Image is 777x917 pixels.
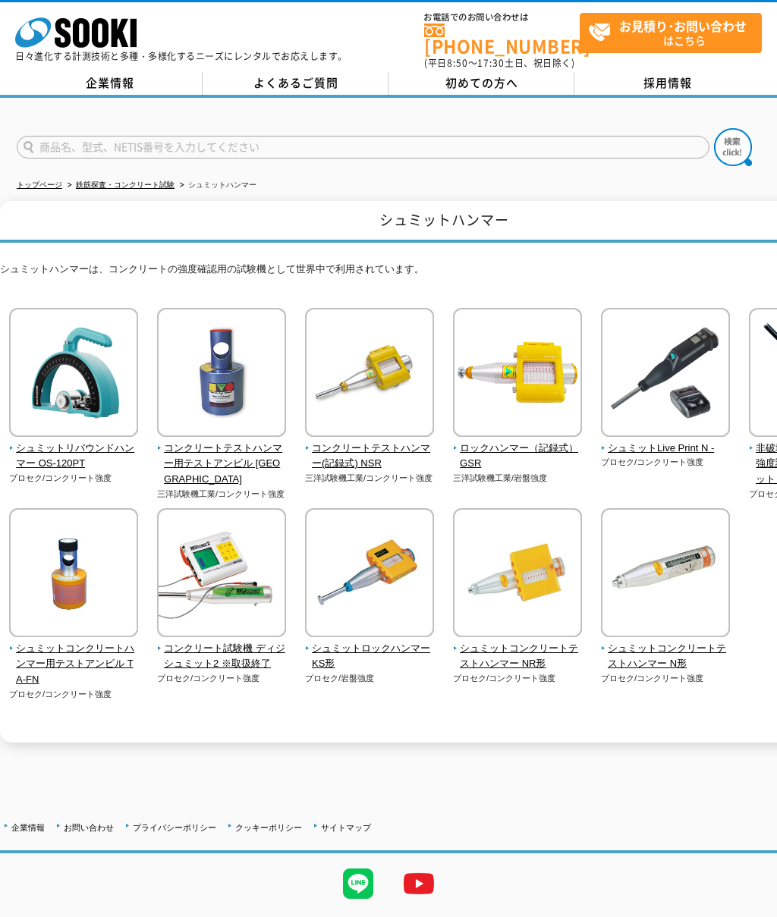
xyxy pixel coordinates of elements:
[601,441,731,457] span: シュミットLive Print N -
[601,456,731,469] p: プロセク/コンクリート強度
[453,641,583,673] span: シュミットコンクリートテストハンマー NR形
[328,853,388,914] img: LINE
[305,426,435,472] a: コンクリートテストハンマー(記録式) NSR
[305,472,435,485] p: 三洋試験機工業/コンクリート強度
[574,72,760,95] a: 採用情報
[305,308,434,441] img: コンクリートテストハンマー(記録式) NSR
[580,13,762,53] a: お見積り･お問い合わせはこちら
[424,13,580,22] span: お電話でのお問い合わせは
[177,177,256,193] li: シュミットハンマー
[305,641,435,673] span: シュミットロックハンマー KS形
[305,508,434,641] img: シュミットロックハンマー KS形
[9,426,139,472] a: シュミットリバウンドハンマー OS-120PT
[453,508,582,641] img: シュミットコンクリートテストハンマー NR形
[157,508,286,641] img: コンクリート試験機 ディジシュミット2 ※取扱終了
[9,508,138,641] img: シュミットコンクリートハンマー用テストアンビル TA-FN
[601,426,731,457] a: シュミットLive Print N -
[453,308,582,441] img: ロックハンマー（記録式） GSR
[388,72,574,95] a: 初めての方へ
[157,641,287,673] span: コンクリート試験機 ディジシュミット2 ※取扱終了
[453,672,583,685] p: プロセク/コンクリート強度
[9,472,139,485] p: プロセク/コンクリート強度
[157,488,287,501] p: 三洋試験機工業/コンクリート強度
[453,441,583,473] span: ロックハンマー（記録式） GSR
[9,441,139,473] span: シュミットリバウンドハンマー OS-120PT
[235,823,302,832] a: クッキーポリシー
[9,641,139,688] span: シュミットコンクリートハンマー用テストアンビル TA-FN
[17,181,62,189] a: トップページ
[601,641,731,673] span: シュミットコンクリートテストハンマー N形
[17,72,203,95] a: 企業情報
[305,627,435,672] a: シュミットロックハンマー KS形
[453,472,583,485] p: 三洋試験機工業/岩盤強度
[76,181,175,189] a: 鉄筋探査・コンクリート試験
[9,688,139,701] p: プロセク/コンクリート強度
[11,823,45,832] a: 企業情報
[453,426,583,472] a: ロックハンマー（記録式） GSR
[477,56,505,70] span: 17:30
[64,823,114,832] a: お問い合わせ
[588,14,761,52] span: はこちら
[203,72,388,95] a: よくあるご質問
[601,308,730,441] img: シュミットLive Print N -
[157,627,287,672] a: コンクリート試験機 ディジシュミット2 ※取扱終了
[445,74,518,91] span: 初めての方へ
[453,627,583,672] a: シュミットコンクリートテストハンマー NR形
[305,672,435,685] p: プロセク/岩盤強度
[388,853,449,914] img: YouTube
[447,56,468,70] span: 8:50
[601,508,730,641] img: シュミットコンクリートテストハンマー N形
[157,426,287,488] a: コンクリートテストハンマー用テストアンビル [GEOGRAPHIC_DATA]
[601,627,731,672] a: シュミットコンクリートテストハンマー N形
[9,308,138,441] img: シュミットリバウンドハンマー OS-120PT
[601,672,731,685] p: プロセク/コンクリート強度
[157,308,286,441] img: コンクリートテストハンマー用テストアンビル CA
[17,136,709,159] input: 商品名、型式、NETIS番号を入力してください
[321,823,371,832] a: サイトマップ
[424,56,574,70] span: (平日 ～ 土日、祝日除く)
[15,52,348,61] p: 日々進化する計測技術と多種・多様化するニーズにレンタルでお応えします。
[424,24,580,55] a: [PHONE_NUMBER]
[305,441,435,473] span: コンクリートテストハンマー(記録式) NSR
[619,17,747,35] strong: お見積り･お問い合わせ
[133,823,216,832] a: プライバシーポリシー
[9,627,139,688] a: シュミットコンクリートハンマー用テストアンビル TA-FN
[714,128,752,166] img: btn_search.png
[157,441,287,488] span: コンクリートテストハンマー用テストアンビル [GEOGRAPHIC_DATA]
[157,672,287,685] p: プロセク/コンクリート強度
